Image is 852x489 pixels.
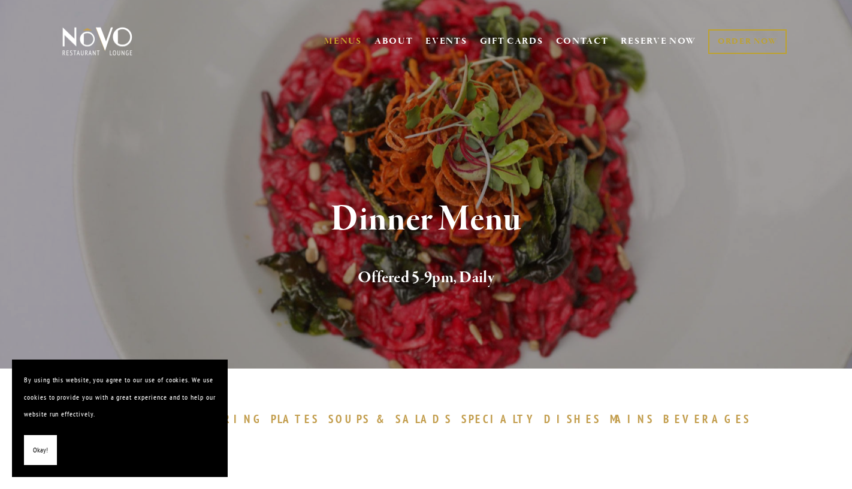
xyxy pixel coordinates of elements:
a: GIFT CARDS [480,30,543,53]
a: CONTACT [556,30,609,53]
a: MENUS [324,35,362,47]
a: RESERVE NOW [621,30,696,53]
a: ABOUT [374,35,413,47]
p: By using this website, you agree to our use of cookies. We use cookies to provide you with a grea... [24,372,216,423]
a: SOUPS&SALADS [328,412,458,426]
h2: Offered 5-9pm, Daily [82,265,771,291]
a: EVENTS [425,35,467,47]
section: Cookie banner [12,360,228,477]
h1: Dinner Menu [82,200,771,239]
a: ORDER NOW [708,29,787,54]
span: SALADS [395,412,453,426]
a: MAINS [610,412,661,426]
span: PLATES [271,412,319,426]
span: MAINS [610,412,655,426]
a: BEVERAGES [663,412,757,426]
a: SHARINGPLATES [192,412,325,426]
span: BEVERAGES [663,412,751,426]
span: SOUPS [328,412,370,426]
span: Okay! [33,442,48,459]
button: Okay! [24,435,57,466]
span: SHARING [192,412,265,426]
a: SPECIALTYDISHES [461,412,606,426]
span: & [376,412,389,426]
span: SPECIALTY [461,412,538,426]
img: Novo Restaurant &amp; Lounge [60,26,135,56]
span: DISHES [544,412,601,426]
